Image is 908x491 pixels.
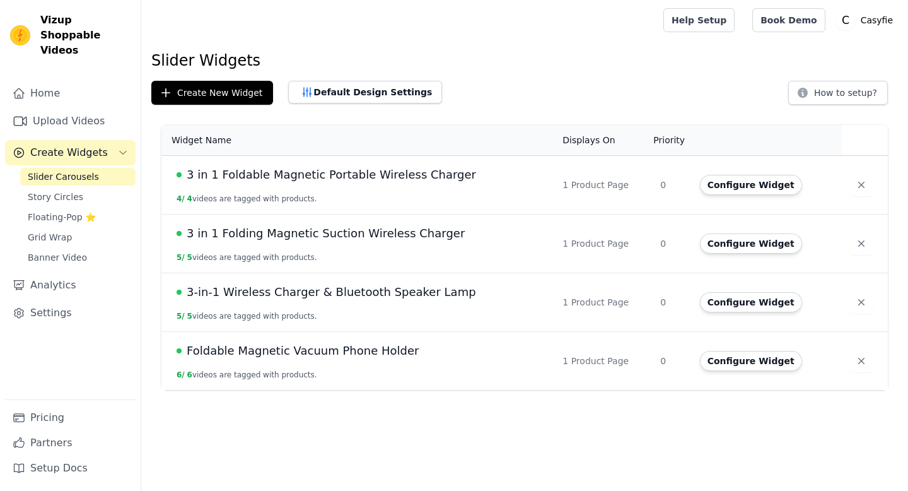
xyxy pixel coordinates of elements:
[177,253,185,262] span: 5 /
[555,125,653,156] th: Displays On
[700,292,802,312] button: Configure Widget
[20,208,136,226] a: Floating-Pop ⭐
[850,350,873,372] button: Delete widget
[850,174,873,196] button: Delete widget
[187,342,419,360] span: Foldable Magnetic Vacuum Phone Holder
[5,405,136,430] a: Pricing
[20,168,136,186] a: Slider Carousels
[187,312,192,321] span: 5
[856,9,898,32] p: Casyfie
[177,312,185,321] span: 5 /
[151,50,898,71] h1: Slider Widgets
[562,355,645,367] div: 1 Product Page
[20,228,136,246] a: Grid Wrap
[28,231,72,244] span: Grid Wrap
[5,300,136,326] a: Settings
[177,194,185,203] span: 4 /
[161,125,555,156] th: Widget Name
[177,231,182,236] span: Live Published
[177,370,317,380] button: 6/ 6videos are tagged with products.
[28,191,83,203] span: Story Circles
[5,430,136,456] a: Partners
[5,140,136,165] button: Create Widgets
[28,211,96,223] span: Floating-Pop ⭐
[5,456,136,481] a: Setup Docs
[850,232,873,255] button: Delete widget
[177,290,182,295] span: Live Published
[842,14,849,27] text: C
[40,13,131,58] span: Vizup Shoppable Videos
[700,351,802,371] button: Configure Widget
[28,251,87,264] span: Banner Video
[20,188,136,206] a: Story Circles
[835,9,898,32] button: C Casyfie
[187,370,192,379] span: 6
[177,194,317,204] button: 4/ 4videos are tagged with products.
[663,8,735,32] a: Help Setup
[5,273,136,298] a: Analytics
[187,253,192,262] span: 5
[700,234,802,254] button: Configure Widget
[28,170,99,183] span: Slider Carousels
[562,237,645,250] div: 1 Product Page
[653,215,692,273] td: 0
[5,109,136,134] a: Upload Videos
[187,166,476,184] span: 3 in 1 Foldable Magnetic Portable Wireless Charger
[752,8,825,32] a: Book Demo
[151,81,273,105] button: Create New Widget
[562,296,645,309] div: 1 Product Page
[187,194,192,203] span: 4
[30,145,108,160] span: Create Widgets
[653,125,692,156] th: Priority
[788,90,888,102] a: How to setup?
[187,283,476,301] span: 3-in-1 Wireless Charger & Bluetooth Speaker Lamp
[653,332,692,391] td: 0
[788,81,888,105] button: How to setup?
[288,81,442,104] button: Default Design Settings
[177,370,185,379] span: 6 /
[653,273,692,332] td: 0
[187,225,465,242] span: 3 in 1 Folding Magnetic Suction Wireless Charger
[562,179,645,191] div: 1 Product Page
[10,25,30,45] img: Vizup
[177,311,317,321] button: 5/ 5videos are tagged with products.
[5,81,136,106] a: Home
[177,172,182,177] span: Live Published
[700,175,802,195] button: Configure Widget
[177,252,317,263] button: 5/ 5videos are tagged with products.
[653,156,692,215] td: 0
[177,348,182,353] span: Live Published
[20,249,136,266] a: Banner Video
[850,291,873,314] button: Delete widget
